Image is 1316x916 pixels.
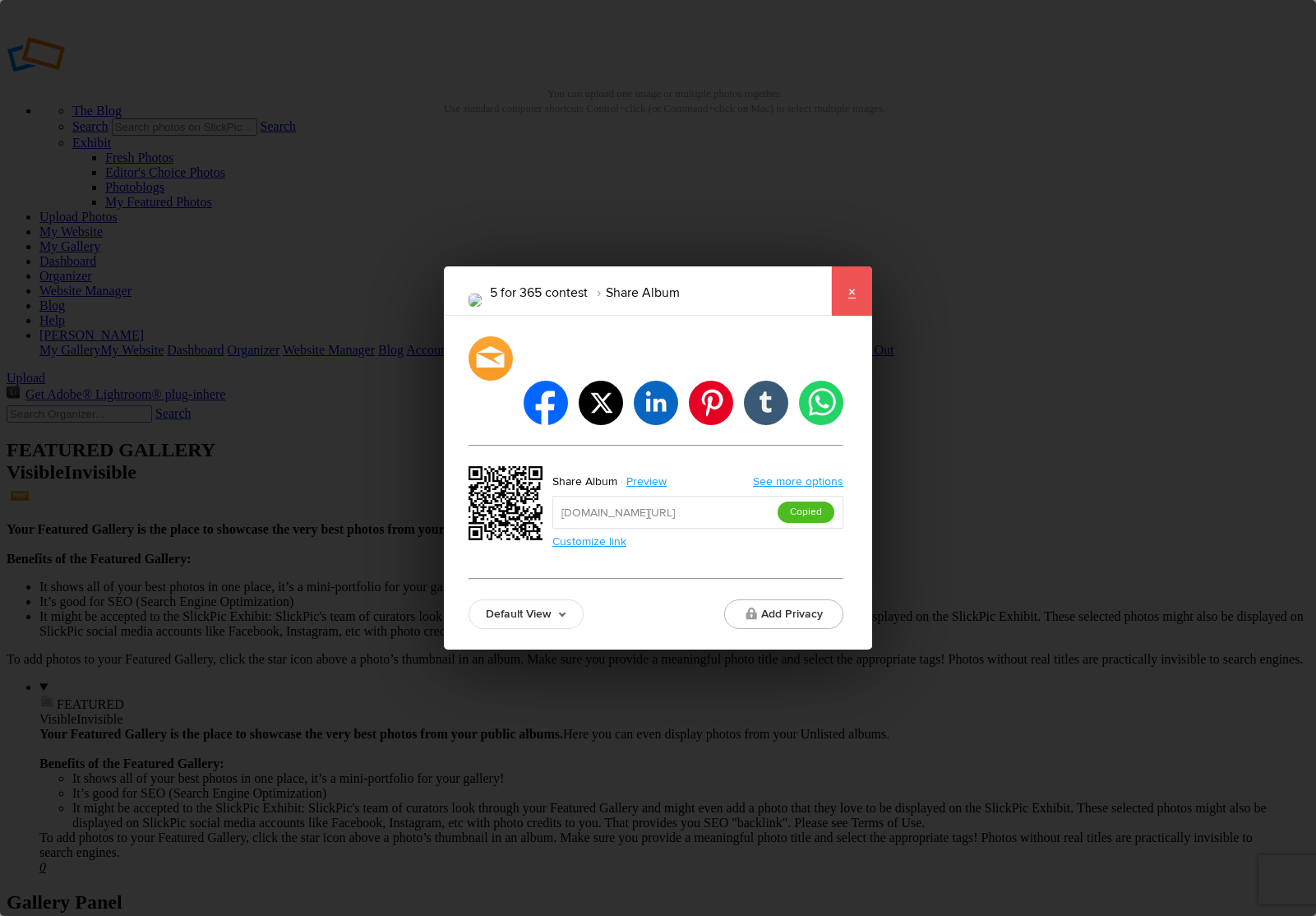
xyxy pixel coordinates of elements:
a: Customize link [552,534,626,548]
a: See more options [753,474,843,488]
li: tumblr [744,381,788,425]
li: whatsapp [799,381,843,425]
li: 5 for 365 contest [490,279,588,307]
li: pinterest [689,381,733,425]
img: Photo-59.png [469,294,482,307]
li: linkedin [634,381,678,425]
li: twitter [579,381,623,425]
a: Default View [469,599,584,629]
button: Add Privacy [724,599,843,629]
div: Share Album [552,471,617,493]
li: Share Album [588,279,680,307]
a: × [831,266,872,316]
a: Preview [617,471,679,493]
div: https://slickpic.us/18618533DhTD [469,466,547,545]
li: facebook [524,381,568,425]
